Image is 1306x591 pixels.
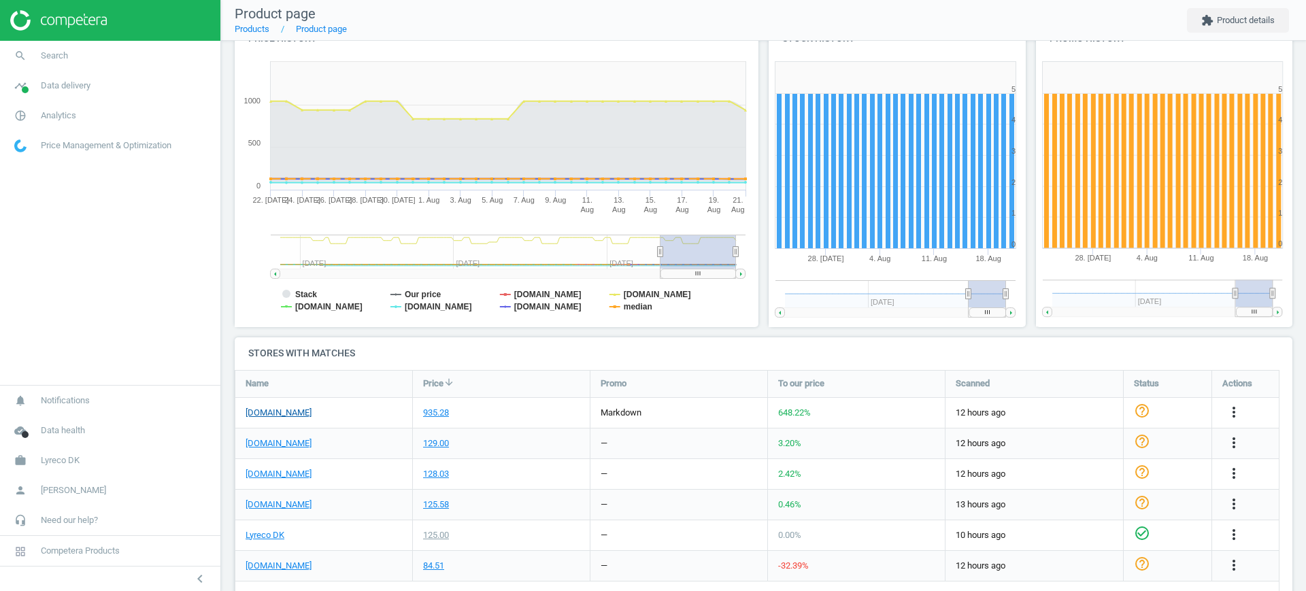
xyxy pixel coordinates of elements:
[624,302,652,311] tspan: median
[296,24,347,34] a: Product page
[601,560,607,572] div: —
[1011,240,1016,248] text: 0
[709,196,719,204] tspan: 19.
[922,254,947,263] tspan: 11. Aug
[41,50,68,62] span: Search
[956,468,1113,480] span: 12 hours ago
[1134,494,1150,511] i: help_outline
[423,377,443,390] span: Price
[380,196,416,204] tspan: 30. [DATE]
[423,529,449,541] div: 125.00
[1226,465,1242,482] i: more_vert
[41,109,76,122] span: Analytics
[246,437,312,450] a: [DOMAIN_NAME]
[778,499,801,509] span: 0.46 %
[183,570,217,588] button: chevron_left
[246,529,284,541] a: Lyreco DK
[1134,403,1150,419] i: help_outline
[192,571,208,587] i: chevron_left
[1226,496,1242,512] i: more_vert
[41,424,85,437] span: Data health
[246,499,312,511] a: [DOMAIN_NAME]
[235,337,1292,369] h4: Stores with matches
[348,196,384,204] tspan: 28. [DATE]
[614,196,624,204] tspan: 13.
[1226,435,1242,451] i: more_vert
[601,407,641,418] span: markdown
[1226,404,1242,422] button: more_vert
[956,529,1113,541] span: 10 hours ago
[423,437,449,450] div: 129.00
[514,290,582,299] tspan: [DOMAIN_NAME]
[14,139,27,152] img: wGWNvw8QSZomAAAAABJRU5ErkJggg==
[778,377,824,390] span: To our price
[808,254,844,263] tspan: 28. [DATE]
[1226,496,1242,513] button: more_vert
[778,438,801,448] span: 3.20 %
[7,477,33,503] i: person
[601,377,626,390] span: Promo
[1137,254,1158,263] tspan: 4. Aug
[423,407,449,419] div: 935.28
[244,97,261,105] text: 1000
[778,469,801,479] span: 2.42 %
[10,10,107,31] img: ajHJNr6hYgQAAAAASUVORK5CYII=
[235,24,269,34] a: Products
[1187,8,1289,33] button: extensionProduct details
[778,530,801,540] span: 0.00 %
[956,437,1113,450] span: 12 hours ago
[1226,435,1242,452] button: more_vert
[1278,147,1282,155] text: 3
[975,254,1001,263] tspan: 18. Aug
[405,302,472,311] tspan: [DOMAIN_NAME]
[7,418,33,443] i: cloud_done
[41,80,90,92] span: Data delivery
[7,73,33,99] i: timeline
[1278,209,1282,217] text: 1
[601,468,607,480] div: —
[1075,254,1111,263] tspan: 28. [DATE]
[295,302,363,311] tspan: [DOMAIN_NAME]
[869,254,890,263] tspan: 4. Aug
[1226,557,1242,573] i: more_vert
[601,499,607,511] div: —
[1011,116,1016,124] text: 4
[423,499,449,511] div: 125.58
[1134,556,1150,572] i: help_outline
[423,468,449,480] div: 128.03
[405,290,441,299] tspan: Our price
[956,499,1113,511] span: 13 hours ago
[545,196,566,204] tspan: 9. Aug
[1226,404,1242,420] i: more_vert
[41,454,80,467] span: Lyreco DK
[253,196,289,204] tspan: 22. [DATE]
[514,302,582,311] tspan: [DOMAIN_NAME]
[1243,254,1268,263] tspan: 18. Aug
[443,377,454,388] i: arrow_downward
[41,139,171,152] span: Price Management & Optimization
[601,437,607,450] div: —
[316,196,352,204] tspan: 26. [DATE]
[246,468,312,480] a: [DOMAIN_NAME]
[956,407,1113,419] span: 12 hours ago
[7,507,33,533] i: headset_mic
[677,196,687,204] tspan: 17.
[450,196,471,204] tspan: 3. Aug
[41,484,106,496] span: [PERSON_NAME]
[644,205,658,214] tspan: Aug
[733,196,743,204] tspan: 21.
[1226,526,1242,543] i: more_vert
[675,205,689,214] tspan: Aug
[246,560,312,572] a: [DOMAIN_NAME]
[707,205,721,214] tspan: Aug
[956,377,990,390] span: Scanned
[1011,85,1016,93] text: 5
[601,529,607,541] div: —
[624,290,691,299] tspan: [DOMAIN_NAME]
[418,196,439,204] tspan: 1. Aug
[1134,377,1159,390] span: Status
[1134,464,1150,480] i: help_outline
[1134,433,1150,450] i: help_outline
[514,196,535,204] tspan: 7. Aug
[7,448,33,473] i: work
